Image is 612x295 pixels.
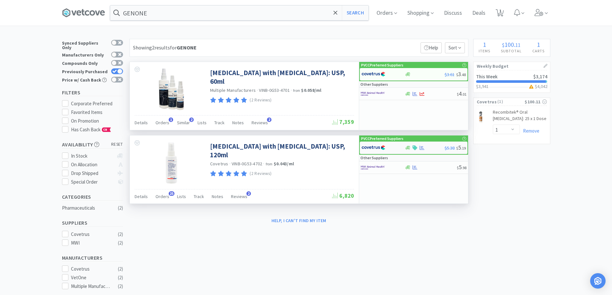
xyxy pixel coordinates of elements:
span: Covetrus [477,98,497,105]
span: VINB-0G53-4702 [232,161,262,167]
span: 4 [457,90,466,97]
span: 5 [456,144,466,151]
p: (2 Reviews) [250,97,271,104]
button: Search [342,5,368,20]
h4: Items [474,48,496,54]
span: · [229,161,231,167]
p: Other Suppliers [360,155,388,161]
div: In Stock [71,152,114,160]
div: ( 2 ) [118,239,123,247]
div: Compounds Only [62,60,108,65]
a: This Week$3,174$3,941$4,042 [474,70,550,92]
strong: $0.043 / ml [274,161,294,167]
span: Has Cash Back [71,126,111,133]
div: ( 2 ) [118,282,123,290]
span: ( 1 ) [497,99,525,105]
a: Multiple Manufacturers [210,87,256,93]
span: 3 [456,70,466,78]
span: 1 [537,40,540,48]
span: $3,174 [533,74,547,80]
img: f6b2451649754179b5b4e0c70c3f7cb0_2.png [361,163,385,172]
h4: Carts [527,48,550,54]
div: Covetrus [71,265,111,273]
span: Lists [198,120,207,126]
span: $ [502,42,504,48]
span: 11 [515,42,520,48]
span: VINB-0G53-4701 [259,87,290,93]
div: Manufacturers Only [62,52,108,57]
p: Other Suppliers [360,81,388,87]
span: Similar [177,120,190,126]
div: ( 2 ) [118,230,123,238]
div: Drop Shipped [71,169,114,177]
span: 1 [483,40,486,48]
div: Price w/ Cash Back [62,77,108,82]
p: (2 Reviews) [250,170,271,177]
span: $ [456,146,458,151]
div: ( 2 ) [118,265,123,273]
h2: This Week [476,74,498,79]
span: CB [102,128,109,132]
a: 1 [493,11,506,17]
a: [MEDICAL_DATA] with [MEDICAL_DATA]: USP, 60ml [210,68,352,86]
h5: Suppliers [62,219,123,227]
span: $ [456,72,458,77]
span: 2 [267,117,271,122]
img: 77fca1acd8b6420a9015268ca798ef17_1.png [361,143,386,152]
div: Synced Suppliers Only [62,40,108,50]
h3: $ [528,84,547,89]
span: from [266,162,273,166]
h5: Manufacturers [62,254,123,262]
span: Sort [445,42,465,53]
span: Reviews [252,120,268,126]
h5: Availability [62,141,123,148]
span: 6,820 [332,192,354,199]
img: 23542ad0331a45ac851db4f816045345_233812.png [477,110,484,123]
span: · [257,87,258,93]
p: Help [421,42,442,53]
span: reset [111,141,123,148]
input: Search by item, sku, manufacturer, ingredient, size... [110,5,368,20]
span: Notes [232,120,244,126]
span: 7,359 [332,118,354,126]
span: 25 [169,191,174,196]
span: 2 [189,117,194,122]
span: $ [457,92,459,97]
a: Deals [470,10,488,16]
span: Details [135,120,148,126]
span: 1 [169,117,173,122]
a: [MEDICAL_DATA] with [MEDICAL_DATA]: USP, 120ml [210,142,352,160]
div: Favorited Items [71,108,123,116]
div: Previously Purchased [62,68,108,74]
div: ( 2 ) [118,204,123,212]
div: ( 2 ) [118,274,123,282]
span: 4,042 [537,83,547,89]
span: Details [135,194,148,199]
div: Showing 2 results [133,44,197,52]
h5: Categories [62,193,123,201]
button: Help, I can't find my item [268,215,330,226]
a: Discuss [441,10,465,16]
h1: Weekly Budget [477,62,547,70]
strong: GENONE [177,44,197,51]
span: $3.61 [445,72,455,77]
span: 5 [457,163,466,171]
div: Covetrus [71,230,111,238]
span: . 98 [462,165,466,170]
span: Track [214,120,225,126]
div: MWI [71,239,111,247]
span: . 01 [462,92,466,97]
img: f6b2451649754179b5b4e0c70c3f7cb0_2.png [361,89,385,99]
div: Multiple Manufacturers [71,282,111,290]
span: · [263,161,264,167]
div: $100.11 [525,98,546,105]
div: On Allocation [71,161,114,169]
span: . 48 [461,72,466,77]
div: On Promotion [71,117,123,125]
span: Track [194,194,204,199]
h5: Filters [62,89,123,96]
span: $3,941 [476,83,489,89]
div: Pharmaceuticals [62,204,114,212]
img: 26c761434b194395996efbefe4a4ff28_6614.png [159,68,184,110]
div: Corporate Preferred [71,100,123,108]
